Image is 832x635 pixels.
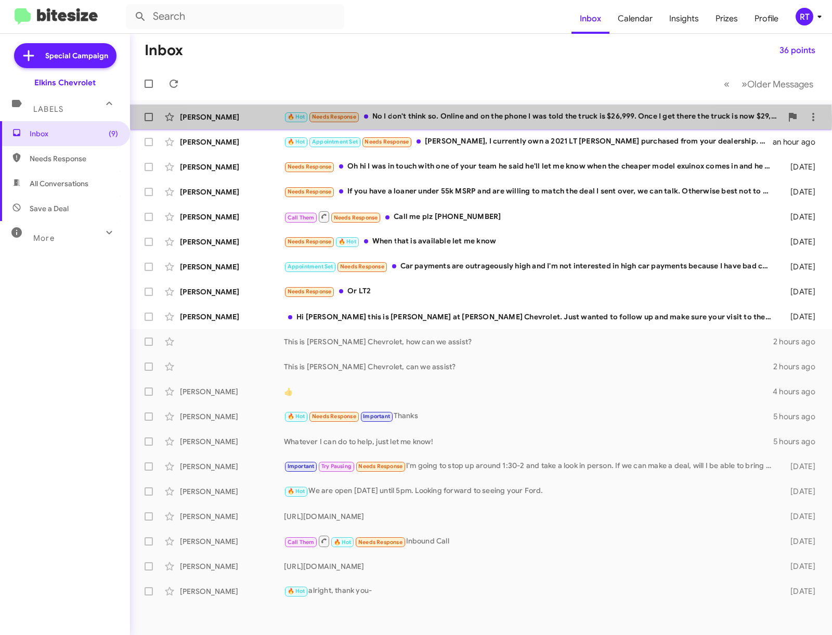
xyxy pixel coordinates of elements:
[718,73,736,95] button: Previous
[45,50,108,61] span: Special Campaign
[661,4,707,34] a: Insights
[180,312,284,322] div: [PERSON_NAME]
[776,312,824,322] div: [DATE]
[773,361,824,372] div: 2 hours ago
[34,77,96,88] div: Elkins Chevrolet
[180,162,284,172] div: [PERSON_NAME]
[284,161,776,173] div: Oh hi I was in touch with one of your team he said he'll let me know when the cheaper model exuin...
[571,4,609,34] a: Inbox
[776,237,824,247] div: [DATE]
[284,511,776,522] div: [URL][DOMAIN_NAME]
[288,288,332,295] span: Needs Response
[180,187,284,197] div: [PERSON_NAME]
[288,163,332,170] span: Needs Response
[180,386,284,397] div: [PERSON_NAME]
[180,536,284,547] div: [PERSON_NAME]
[776,561,824,572] div: [DATE]
[312,138,358,145] span: Appointment Set
[288,138,305,145] span: 🔥 Hot
[724,77,730,90] span: «
[796,8,813,25] div: RT
[340,263,384,270] span: Needs Response
[773,336,824,347] div: 2 hours ago
[284,561,776,572] div: [URL][DOMAIN_NAME]
[742,77,747,90] span: »
[771,41,824,60] button: 36 points
[773,411,824,422] div: 5 hours ago
[776,262,824,272] div: [DATE]
[609,4,661,34] a: Calendar
[776,461,824,472] div: [DATE]
[776,162,824,172] div: [DATE]
[180,262,284,272] div: [PERSON_NAME]
[365,138,409,145] span: Needs Response
[30,153,118,164] span: Needs Response
[180,561,284,572] div: [PERSON_NAME]
[334,539,352,546] span: 🔥 Hot
[773,436,824,447] div: 5 hours ago
[284,485,776,497] div: We are open [DATE] until 5pm. Looking forward to seeing your Ford.
[746,4,787,34] a: Profile
[284,261,776,273] div: Car payments are outrageously high and I'm not interested in high car payments because I have bad...
[30,178,88,189] span: All Conversations
[284,186,776,198] div: If you have a loaner under 55k MSRP and are willing to match the deal I sent over, we can talk. O...
[776,486,824,497] div: [DATE]
[284,236,776,248] div: When that is available let me know
[284,111,782,123] div: No I don't think so. Online and on the phone I was told the truck is $26,999. Once I get there th...
[33,234,55,243] span: More
[776,586,824,597] div: [DATE]
[321,463,352,470] span: Try Pausing
[180,137,284,147] div: [PERSON_NAME]
[288,588,305,594] span: 🔥 Hot
[776,536,824,547] div: [DATE]
[126,4,344,29] input: Search
[358,463,402,470] span: Needs Response
[776,187,824,197] div: [DATE]
[109,128,118,139] span: (9)
[339,238,356,245] span: 🔥 Hot
[747,79,813,90] span: Older Messages
[288,113,305,120] span: 🔥 Hot
[284,361,773,372] div: This is [PERSON_NAME] Chevrolet, can we assist?
[180,112,284,122] div: [PERSON_NAME]
[30,203,69,214] span: Save a Deal
[773,137,824,147] div: an hour ago
[735,73,820,95] button: Next
[776,511,824,522] div: [DATE]
[284,460,776,472] div: I'm going to stop up around 1:30-2 and take a look in person. If we can make a deal, will I be ab...
[180,287,284,297] div: [PERSON_NAME]
[363,413,390,420] span: Important
[288,463,315,470] span: Important
[180,586,284,597] div: [PERSON_NAME]
[284,436,773,447] div: Whatever I can do to help, just let me know!
[288,413,305,420] span: 🔥 Hot
[288,188,332,195] span: Needs Response
[284,312,776,322] div: Hi [PERSON_NAME] this is [PERSON_NAME] at [PERSON_NAME] Chevrolet. Just wanted to follow up and m...
[284,336,773,347] div: This is [PERSON_NAME] Chevrolet, how can we assist?
[776,287,824,297] div: [DATE]
[284,535,776,548] div: Inbound Call
[145,42,183,59] h1: Inbox
[312,113,356,120] span: Needs Response
[180,411,284,422] div: [PERSON_NAME]
[180,461,284,472] div: [PERSON_NAME]
[284,136,773,148] div: [PERSON_NAME], I currently own a 2021 LT [PERSON_NAME] purchased from your dealership. I recently...
[334,214,378,221] span: Needs Response
[288,263,333,270] span: Appointment Set
[284,410,773,422] div: Thanks
[284,386,773,397] div: 👍
[779,41,815,60] span: 36 points
[707,4,746,34] a: Prizes
[776,212,824,222] div: [DATE]
[288,488,305,495] span: 🔥 Hot
[787,8,821,25] button: RT
[718,73,820,95] nav: Page navigation example
[284,210,776,223] div: Call me plz [PHONE_NUMBER]
[180,436,284,447] div: [PERSON_NAME]
[180,237,284,247] div: [PERSON_NAME]
[180,486,284,497] div: [PERSON_NAME]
